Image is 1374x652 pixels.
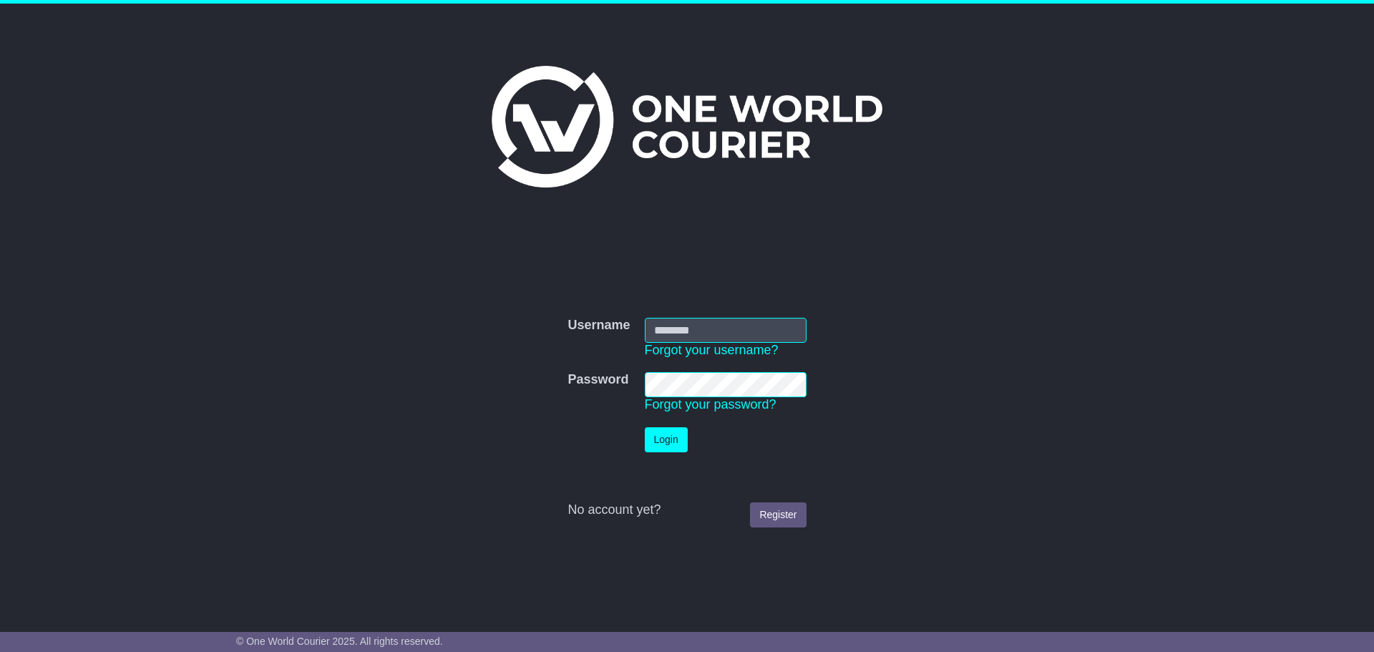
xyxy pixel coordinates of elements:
button: Login [645,427,688,452]
div: No account yet? [567,502,806,518]
a: Forgot your username? [645,343,779,357]
label: Password [567,372,628,388]
label: Username [567,318,630,334]
a: Register [750,502,806,527]
span: © One World Courier 2025. All rights reserved. [236,636,443,647]
a: Forgot your password? [645,397,776,412]
img: One World [492,66,882,188]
